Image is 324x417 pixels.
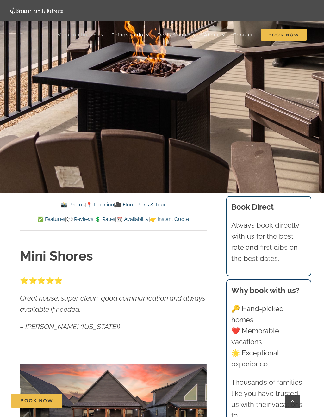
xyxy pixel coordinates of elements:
a: Things to do [112,25,149,45]
p: 🔑 Hand-picked homes ❤️ Memorable vacations 🌟 Exceptional experience [231,303,306,370]
a: 📆 Availability [116,216,149,222]
span: Book Now [20,398,53,403]
nav: Main Menu Sticky [58,25,315,45]
a: ✅ Features [37,216,65,222]
em: Great house, super clean, good communication and always available if needed. [20,294,205,313]
a: 📍 Location [86,202,114,208]
p: | | [20,201,207,209]
a: 🎥 Floor Plans & Tour [115,202,166,208]
a: Vacation homes [58,25,104,45]
span: Deals & More [157,33,190,37]
span: Things to do [112,33,143,37]
h3: Why book with us? [231,285,306,296]
span: About [204,33,219,37]
a: Book Now [11,394,62,408]
p: Always book directly with us for the best rate and first dibs on the best dates. [231,220,306,264]
a: 👉 Instant Quote [150,216,189,222]
b: Book Direct [231,202,274,212]
span: Vacation homes [58,33,98,37]
span: Book Now [261,29,307,41]
a: Deals & More [157,25,196,45]
a: 💲 Rates [95,216,115,222]
a: Contact [233,25,253,45]
h1: Mini Shores [20,247,207,266]
a: 📸 Photos [61,202,85,208]
img: Branson Family Retreats Logo [9,7,63,14]
a: 💬 Reviews [66,216,93,222]
p: | | | | [20,215,207,224]
em: – [PERSON_NAME] ([US_STATE]) [20,322,120,331]
p: ⭐️⭐️⭐️⭐️⭐️ [20,275,207,286]
span: Contact [233,33,253,37]
a: About [204,25,225,45]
